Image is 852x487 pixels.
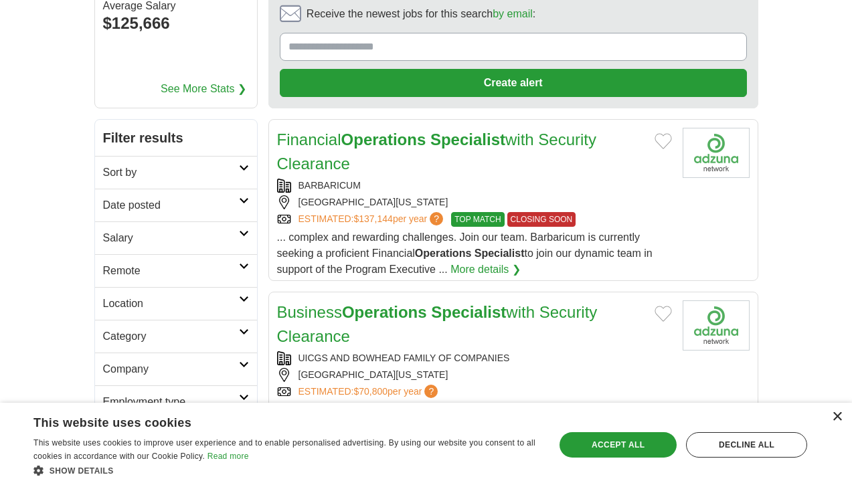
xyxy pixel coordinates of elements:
span: $137,144 [353,213,392,224]
div: Close [832,412,842,422]
a: Remote [95,254,257,287]
span: $70,800 [353,386,388,397]
a: BusinessOperations Specialistwith Security Clearance [277,303,598,345]
span: ... complex and rewarding challenges. Join our team. Barbaricum is currently seeking a proficient... [277,231,653,275]
h2: Remote [103,263,239,279]
button: Add to favorite jobs [655,133,672,149]
img: Company logo [683,128,750,178]
span: Receive the newest jobs for this search : [307,6,535,22]
h2: Date posted [103,197,239,213]
strong: Specialist [431,303,506,321]
a: Category [95,320,257,353]
div: [GEOGRAPHIC_DATA][US_STATE] [277,368,672,382]
a: Read more, opens a new window [207,452,249,461]
div: BARBARICUM [277,179,672,193]
h2: Location [103,296,239,312]
h2: Salary [103,230,239,246]
a: Sort by [95,156,257,189]
div: This website uses cookies [33,411,506,431]
h2: Category [103,328,239,345]
a: Company [95,353,257,385]
h2: Employment type [103,394,239,410]
a: See More Stats ❯ [161,81,246,97]
a: ESTIMATED:$70,800per year? [299,385,441,399]
span: ? [424,385,438,398]
button: Create alert [280,69,747,97]
span: CLOSING SOON [507,212,576,227]
a: Salary [95,221,257,254]
h2: Company [103,361,239,377]
a: Employment type [95,385,257,418]
strong: Operations [342,303,427,321]
div: [GEOGRAPHIC_DATA][US_STATE] [277,195,672,209]
a: Date posted [95,189,257,221]
a: Location [95,287,257,320]
div: $125,666 [103,11,249,35]
strong: Operations [341,130,426,149]
button: Add to favorite jobs [655,306,672,322]
h2: Filter results [95,120,257,156]
div: Accept all [560,432,677,458]
img: Company logo [683,300,750,351]
div: Show details [33,464,539,477]
span: This website uses cookies to improve user experience and to enable personalised advertising. By u... [33,438,535,461]
strong: Specialist [475,248,525,259]
span: ? [430,212,443,225]
strong: Specialist [430,130,505,149]
h2: Sort by [103,165,239,181]
span: TOP MATCH [451,212,504,227]
div: Average Salary [103,1,249,11]
a: ESTIMATED:$137,144per year? [299,212,446,227]
div: UICGS AND BOWHEAD FAMILY OF COMPANIES [277,351,672,365]
a: More details ❯ [450,262,521,278]
div: Decline all [686,432,807,458]
a: by email [493,8,533,19]
a: FinancialOperations Specialistwith Security Clearance [277,130,597,173]
strong: Operations [415,248,471,259]
span: Show details [50,466,114,476]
